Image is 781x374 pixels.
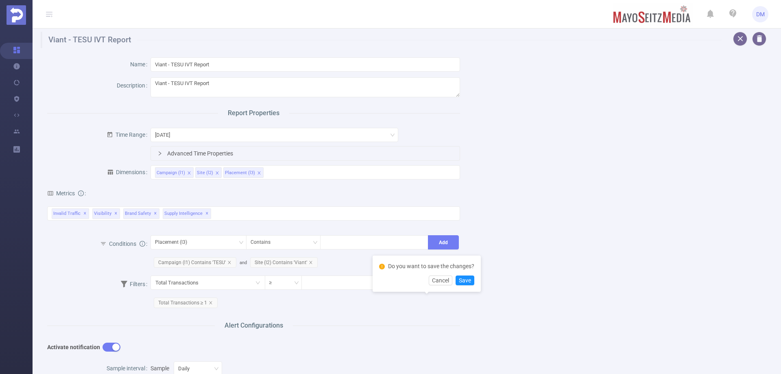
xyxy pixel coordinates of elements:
i: icon: down [313,240,318,246]
span: Report Properties [218,108,289,118]
span: Campaign (l1) Contains 'TESU' [154,257,236,268]
span: Brand Safety [123,208,159,219]
li: Placement (l3) [223,167,264,178]
i: icon: close [215,171,219,176]
span: ✕ [205,209,209,219]
p: Do you want to save the changes? [388,262,474,271]
label: Description [117,82,151,89]
i: icon: info-circle [140,241,145,247]
i: icon: down [239,240,244,246]
i: icon: info-circle [78,190,84,196]
i: icon: close [227,260,231,265]
button: Cancel [429,276,452,285]
li: Site (l2) [195,167,222,178]
span: and [240,260,321,265]
span: ✕ [114,209,118,219]
i: icon: down [214,366,219,372]
div: Yesterday [155,128,176,142]
span: Sample interval [107,365,145,372]
b: Activate notification [47,344,100,350]
i: icon: right [157,151,162,156]
span: Time Range [107,131,145,138]
span: Filters [121,281,145,287]
i: icon: exclamation-circle [379,264,385,269]
textarea: Viant - TESU IVT Report [151,77,460,97]
div: icon: rightAdvanced Time Properties [151,147,460,160]
div: Placement (l3) [225,168,255,178]
span: Visibility [92,208,120,219]
span: Total Transactions ≥ 1 [154,297,218,308]
div: ≥ [269,276,278,289]
div: Placement (l3) [155,236,193,249]
div: Site (l2) [197,168,213,178]
img: Protected Media [7,5,26,25]
span: Metrics [47,190,75,197]
span: ✕ [154,209,157,219]
div: Campaign (l1) [157,168,185,178]
h1: Viant - TESU IVT Report [41,32,722,48]
i: icon: close [257,171,261,176]
span: DM [756,6,765,22]
button: Save [456,276,474,285]
i: icon: close [209,301,213,305]
i: icon: close [309,260,313,265]
li: Campaign (l1) [155,167,194,178]
i: icon: down [390,133,395,138]
span: Site (l2) Contains 'Viant' [250,257,318,268]
label: Name [130,61,151,68]
span: Supply Intelligence [163,208,211,219]
span: Invalid Traffic [52,208,89,219]
span: Conditions [109,241,145,247]
div: Contains [251,236,276,249]
button: Add [428,235,459,249]
span: Alert Configurations [215,321,293,330]
span: Dimensions [107,169,145,175]
i: icon: down [294,280,299,286]
i: icon: close [187,171,191,176]
span: ✕ [83,209,87,219]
